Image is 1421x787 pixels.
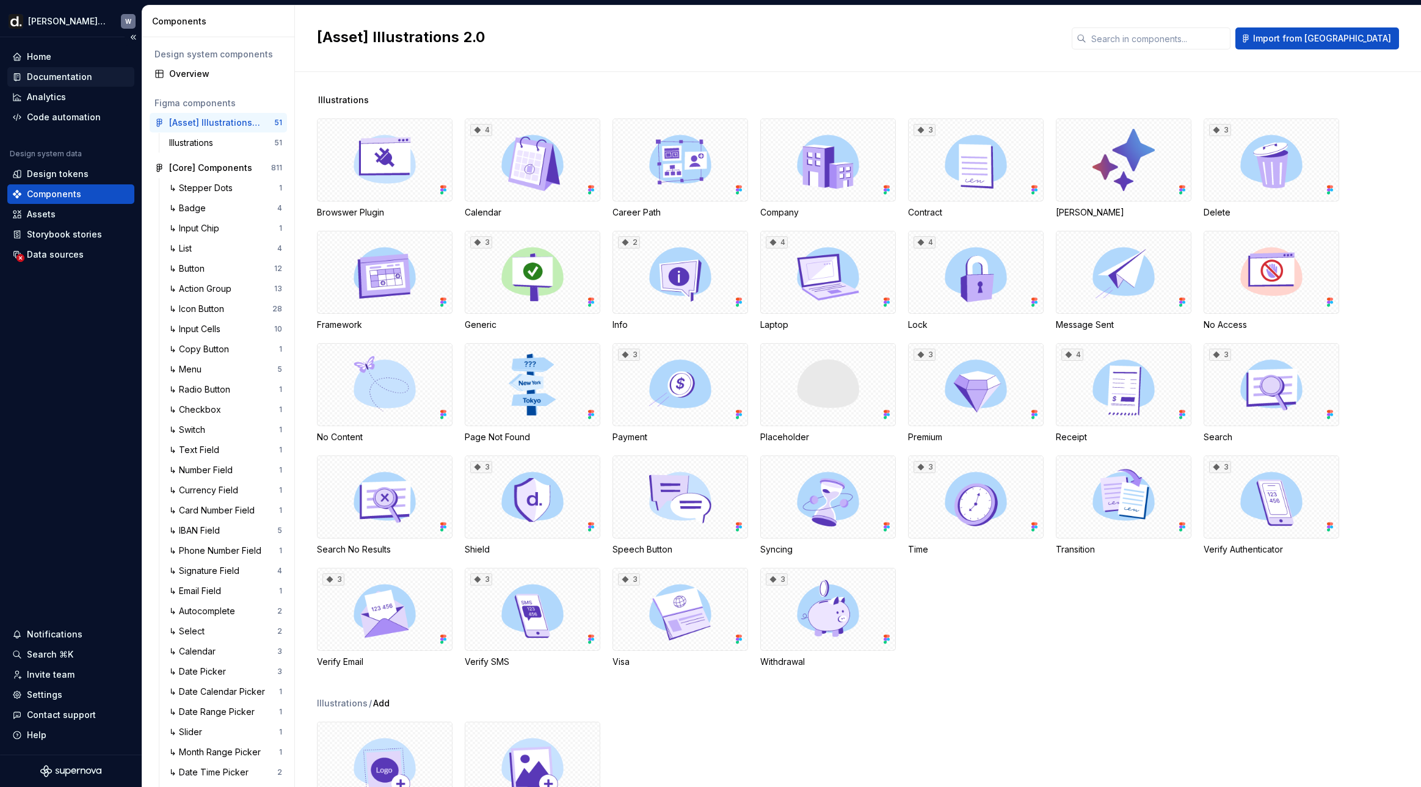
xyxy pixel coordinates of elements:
[169,524,225,537] div: ↳ IBAN Field
[27,648,73,661] div: Search ⌘K
[277,364,282,374] div: 5
[164,178,287,198] a: ↳ Stepper Dots1
[7,665,134,684] a: Invite team
[279,425,282,435] div: 1
[164,481,287,500] a: ↳ Currency Field1
[164,742,287,762] a: ↳ Month Range Picker1
[277,626,282,636] div: 2
[169,625,209,637] div: ↳ Select
[164,239,287,258] a: ↳ List4
[465,568,600,668] div: 3Verify SMS
[1056,231,1191,331] div: Message Sent
[169,182,238,194] div: ↳ Stepper Dots
[766,236,788,248] div: 4
[27,628,82,640] div: Notifications
[169,706,260,718] div: ↳ Date Range Picker
[164,360,287,379] a: ↳ Menu5
[1056,118,1191,219] div: [PERSON_NAME]
[1056,455,1191,556] div: Transition
[7,164,134,184] a: Design tokens
[271,163,282,173] div: 811
[908,343,1044,443] div: 3Premium
[169,504,260,517] div: ↳ Card Number Field
[908,231,1044,331] div: 4Lock
[2,8,139,34] button: [PERSON_NAME] UIW
[169,424,210,436] div: ↳ Switch
[169,686,270,698] div: ↳ Date Calendar Picker
[1209,124,1231,136] div: 3
[272,304,282,314] div: 28
[1056,431,1191,443] div: Receipt
[7,705,134,725] button: Contact support
[914,349,936,361] div: 3
[317,697,368,709] div: Illustrations
[164,259,287,278] a: ↳ Button12
[164,198,287,218] a: ↳ Badge4
[169,137,218,149] div: Illustrations
[317,656,452,668] div: Verify Email
[27,91,66,103] div: Analytics
[164,133,287,153] a: Illustrations51
[612,118,748,219] div: Career Path
[164,642,287,661] a: ↳ Calendar3
[125,29,142,46] button: Collapse sidebar
[169,404,226,416] div: ↳ Checkbox
[154,97,282,109] div: Figma components
[612,568,748,668] div: 3Visa
[1204,206,1339,219] div: Delete
[169,605,240,617] div: ↳ Autocomplete
[27,208,56,220] div: Assets
[465,231,600,331] div: 3Generic
[27,228,102,241] div: Storybook stories
[908,206,1044,219] div: Contract
[164,400,287,419] a: ↳ Checkbox1
[277,606,282,616] div: 2
[169,585,226,597] div: ↳ Email Field
[277,647,282,656] div: 3
[9,14,23,29] img: b918d911-6884-482e-9304-cbecc30deec6.png
[169,68,282,80] div: Overview
[1209,461,1231,473] div: 3
[164,420,287,440] a: ↳ Switch1
[908,431,1044,443] div: Premium
[169,545,266,557] div: ↳ Phone Number Field
[164,622,287,641] a: ↳ Select2
[7,67,134,87] a: Documentation
[277,244,282,253] div: 4
[169,746,266,758] div: ↳ Month Range Picker
[317,319,452,331] div: Framework
[279,727,282,737] div: 1
[612,343,748,443] div: 3Payment
[7,87,134,107] a: Analytics
[164,581,287,601] a: ↳ Email Field1
[317,231,452,331] div: Framework
[760,319,896,331] div: Laptop
[169,484,243,496] div: ↳ Currency Field
[164,521,287,540] a: ↳ IBAN Field5
[612,319,748,331] div: Info
[760,431,896,443] div: Placeholder
[317,431,452,443] div: No Content
[164,601,287,621] a: ↳ Autocomplete2
[317,27,1057,47] h2: [Asset] Illustrations 2.0
[277,667,282,676] div: 3
[164,380,287,399] a: ↳ Radio Button1
[908,118,1044,219] div: 3Contract
[317,455,452,556] div: Search No Results
[169,645,220,658] div: ↳ Calendar
[618,236,640,248] div: 2
[164,722,287,742] a: ↳ Slider1
[1086,27,1230,49] input: Search in components...
[274,264,282,274] div: 12
[27,111,101,123] div: Code automation
[317,206,452,219] div: Browswer Plugin
[169,323,225,335] div: ↳ Input Cells
[908,455,1044,556] div: 3Time
[279,707,282,717] div: 1
[164,440,287,460] a: ↳ Text Field1
[274,284,282,294] div: 13
[169,363,206,375] div: ↳ Menu
[465,206,600,219] div: Calendar
[317,568,452,668] div: 3Verify Email
[1204,431,1339,443] div: Search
